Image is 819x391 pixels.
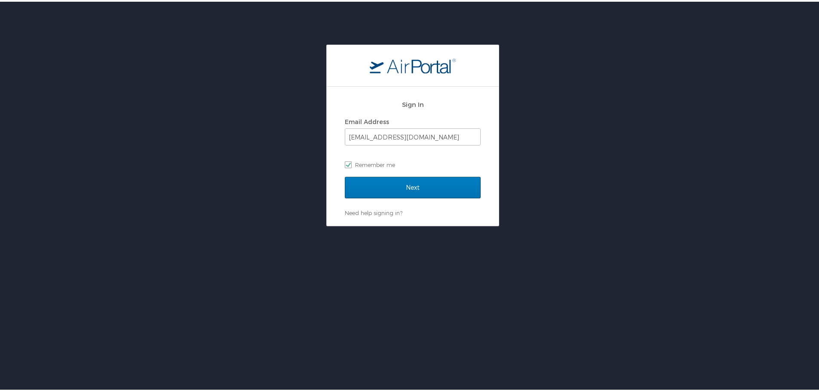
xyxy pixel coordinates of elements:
label: Email Address [345,116,389,124]
h2: Sign In [345,98,481,108]
img: logo [370,56,456,72]
a: Need help signing in? [345,208,402,215]
label: Remember me [345,157,481,170]
input: Next [345,175,481,197]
